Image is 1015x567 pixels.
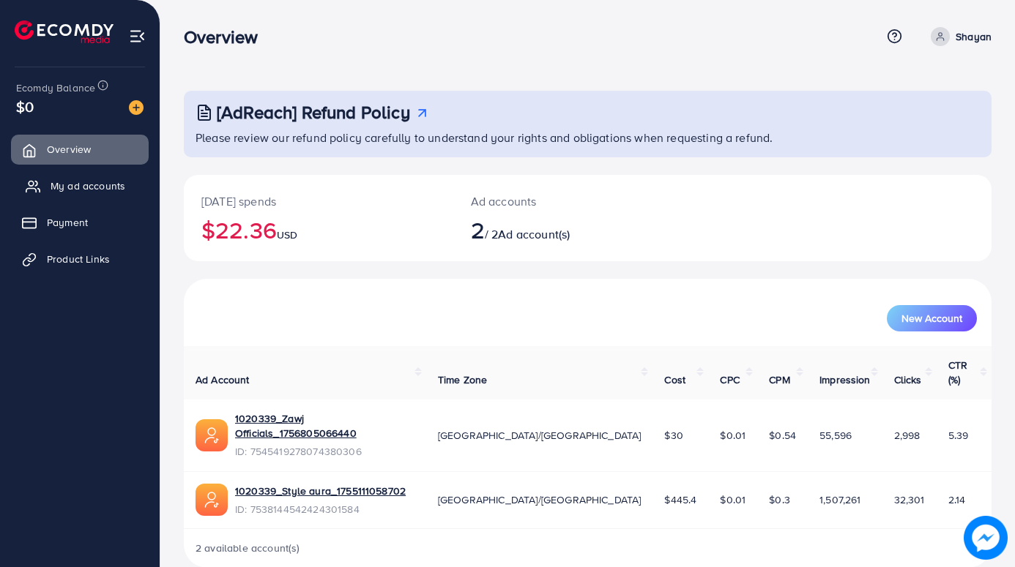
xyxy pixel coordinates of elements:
[438,492,642,507] span: [GEOGRAPHIC_DATA]/[GEOGRAPHIC_DATA]
[129,28,146,45] img: menu
[901,313,962,323] span: New Account
[217,102,410,123] h3: [AdReach] Refund Policy
[894,428,921,443] span: 2,998
[819,372,871,387] span: Impression
[11,208,149,237] a: Payment
[196,129,983,146] p: Please review our refund policy carefully to understand your rights and obligations when requesti...
[196,541,300,555] span: 2 available account(s)
[235,411,414,441] a: 1020339_Zawj Officials_1756805066440
[438,372,487,387] span: Time Zone
[664,428,683,443] span: $30
[471,192,638,210] p: Ad accounts
[964,516,1008,560] img: image
[664,492,696,507] span: $445.4
[894,492,925,507] span: 32,301
[769,428,796,443] span: $0.54
[948,492,966,507] span: 2.14
[11,244,149,274] a: Product Links
[720,428,746,443] span: $0.01
[894,372,922,387] span: Clicks
[720,492,746,507] span: $0.01
[948,358,967,387] span: CTR (%)
[196,484,228,516] img: ic-ads-acc.e4c84228.svg
[47,215,88,230] span: Payment
[956,28,992,45] p: Shayan
[948,428,969,443] span: 5.39
[471,216,638,244] h2: / 2
[16,80,95,95] span: Ecomdy Balance
[11,171,149,200] a: My ad accounts
[438,428,642,443] span: [GEOGRAPHIC_DATA]/[GEOGRAPHIC_DATA]
[47,252,110,266] span: Product Links
[887,305,977,331] button: New Account
[16,96,34,117] span: $0
[201,192,436,210] p: [DATE] spends
[47,142,91,157] span: Overview
[720,372,739,387] span: CPC
[664,372,685,387] span: Cost
[184,26,269,48] h3: Overview
[277,228,297,242] span: USD
[235,484,406,498] a: 1020339_Style aura_1755111058702
[196,372,250,387] span: Ad Account
[769,492,790,507] span: $0.3
[471,213,485,247] span: 2
[819,492,860,507] span: 1,507,261
[51,179,125,193] span: My ad accounts
[15,20,114,43] img: logo
[196,419,228,451] img: ic-ads-acc.e4c84228.svg
[235,502,406,517] span: ID: 7538144542424301584
[819,428,852,443] span: 55,596
[11,135,149,164] a: Overview
[498,226,570,242] span: Ad account(s)
[129,100,144,115] img: image
[235,444,414,459] span: ID: 7545419278074380306
[925,27,992,46] a: Shayan
[201,216,436,244] h2: $22.36
[769,372,789,387] span: CPM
